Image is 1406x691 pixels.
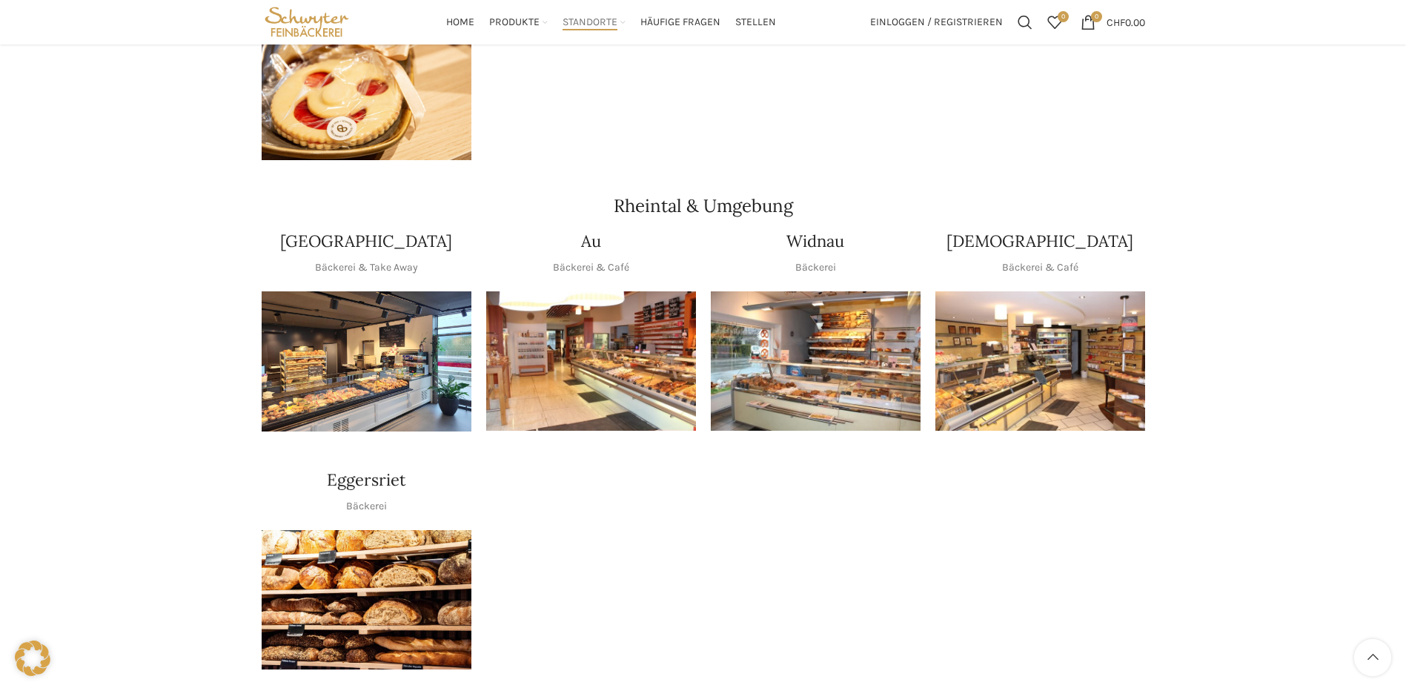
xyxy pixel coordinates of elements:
[327,469,406,492] h4: Eggersriet
[262,20,471,160] img: schwyter-38
[1058,11,1069,22] span: 0
[359,7,862,37] div: Main navigation
[935,291,1145,432] div: 1 / 1
[786,230,844,253] h4: Widnau
[735,16,776,30] span: Stellen
[489,16,540,30] span: Produkte
[262,530,471,670] img: schwyter-34
[640,7,720,37] a: Häufige Fragen
[486,291,696,432] img: au (1)
[735,7,776,37] a: Stellen
[1354,639,1391,676] a: Scroll to top button
[262,20,471,160] div: 1 / 1
[795,259,836,276] p: Bäckerei
[711,291,921,432] div: 1 / 1
[1040,7,1070,37] a: 0
[870,17,1003,27] span: Einloggen / Registrieren
[1107,16,1125,28] span: CHF
[553,259,629,276] p: Bäckerei & Café
[711,291,921,432] img: widnau (1)
[1010,7,1040,37] a: Suchen
[486,291,696,432] div: 1 / 1
[1002,259,1078,276] p: Bäckerei & Café
[262,291,471,432] img: Schwyter-6
[946,230,1133,253] h4: [DEMOGRAPHIC_DATA]
[446,7,474,37] a: Home
[563,16,617,30] span: Standorte
[1073,7,1153,37] a: 0 CHF0.00
[640,16,720,30] span: Häufige Fragen
[280,230,452,253] h4: [GEOGRAPHIC_DATA]
[1040,7,1070,37] div: Meine Wunschliste
[581,230,601,253] h4: Au
[262,291,471,432] div: 1 / 1
[1091,11,1102,22] span: 0
[446,16,474,30] span: Home
[262,15,353,27] a: Site logo
[346,498,387,515] p: Bäckerei
[262,197,1145,215] h2: Rheintal & Umgebung
[863,7,1010,37] a: Einloggen / Registrieren
[262,530,471,670] div: 1 / 1
[563,7,626,37] a: Standorte
[935,291,1145,432] img: heiden (1)
[489,7,548,37] a: Produkte
[315,259,418,276] p: Bäckerei & Take Away
[1107,16,1145,28] bdi: 0.00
